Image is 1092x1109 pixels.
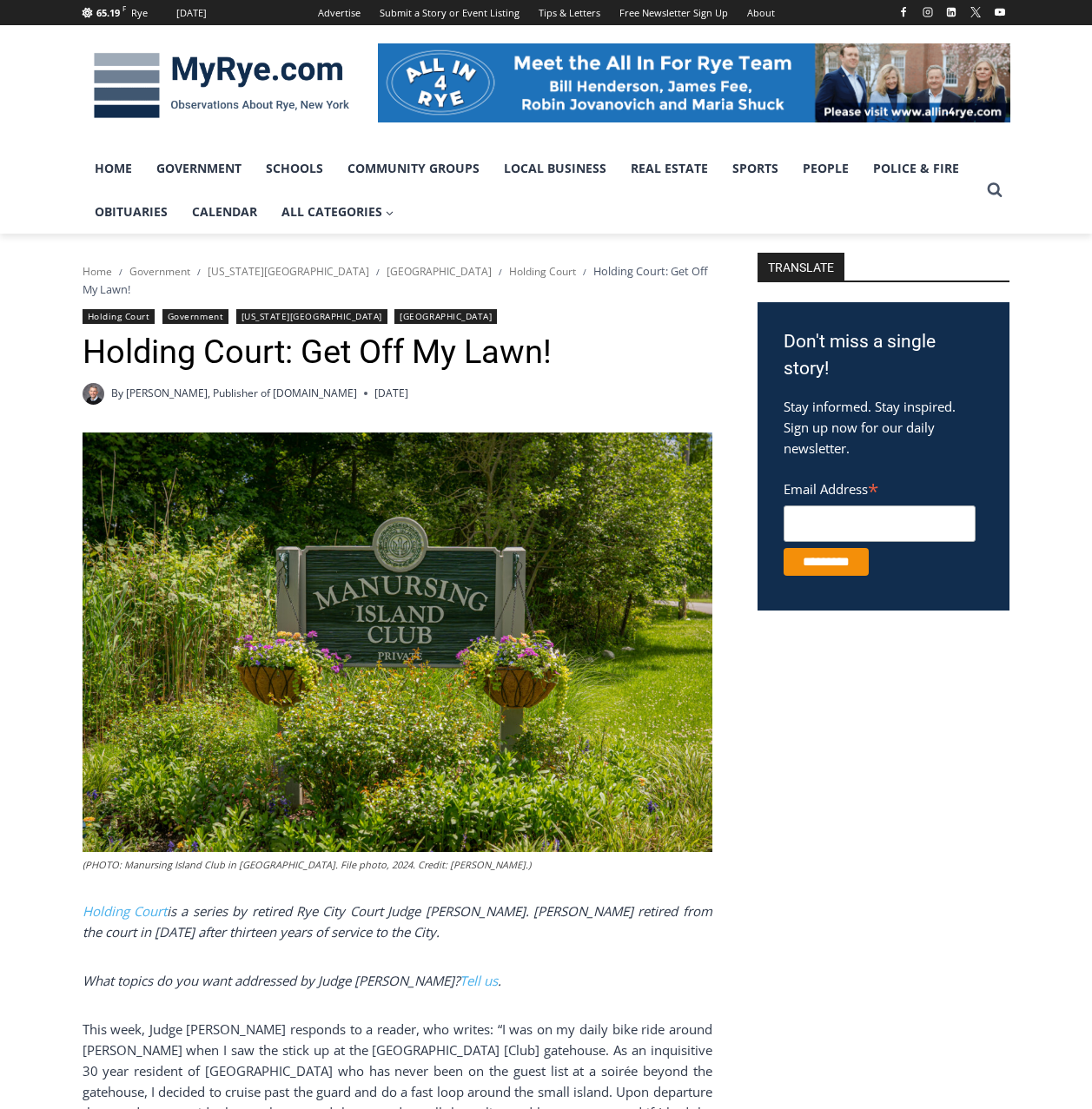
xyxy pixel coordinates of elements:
[144,147,254,190] a: Government
[119,266,122,278] span: /
[460,972,498,989] a: Tell us
[619,147,720,190] a: Real Estate
[269,190,407,234] a: All Categories
[784,396,983,459] p: Stay informed. Stay inspired. Sign up now for our daily newsletter.
[180,190,269,234] a: Calendar
[162,309,228,324] a: Government
[126,386,357,400] a: [PERSON_NAME], Publisher of [DOMAIN_NAME]
[989,2,1010,23] a: YouTube
[374,385,408,401] time: [DATE]
[893,2,914,23] a: Facebook
[583,266,586,278] span: /
[335,147,492,190] a: Community Groups
[129,264,190,279] a: Government
[83,147,144,190] a: Home
[83,857,712,873] figcaption: (PHOTO: Manursing Island Club in [GEOGRAPHIC_DATA]. File photo, 2024. Credit: [PERSON_NAME].)
[83,432,712,853] img: (PHOTO: Manursing Island Club in Rye. File photo, 2024. Credit: Justin Gray.)
[122,3,126,13] span: F
[236,309,387,324] a: [US_STATE][GEOGRAPHIC_DATA]
[83,262,712,298] nav: Breadcrumbs
[499,266,502,278] span: /
[197,266,201,278] span: /
[720,147,791,190] a: Sports
[83,147,979,234] nav: Primary Navigation
[83,383,104,405] a: Author image
[758,253,844,281] strong: TRANSLATE
[83,972,501,989] em: What topics do you want addressed by Judge [PERSON_NAME]? .
[378,43,1010,122] img: All in for Rye
[83,333,712,373] h1: Holding Court: Get Off My Lawn!
[492,147,619,190] a: Local Business
[791,147,861,190] a: People
[111,385,123,401] span: By
[784,472,976,503] label: Email Address
[387,264,492,279] a: [GEOGRAPHIC_DATA]
[83,41,361,131] img: MyRye.com
[861,147,971,190] a: Police & Fire
[83,263,708,296] span: Holding Court: Get Off My Lawn!
[96,6,120,19] span: 65.19
[376,266,380,278] span: /
[83,264,112,279] a: Home
[509,264,576,279] a: Holding Court
[176,5,207,21] div: [DATE]
[784,328,983,383] h3: Don't miss a single story!
[941,2,962,23] a: Linkedin
[281,202,394,221] span: All Categories
[979,175,1010,206] button: View Search Form
[83,902,712,941] i: is a series by retired Rye City Court Judge [PERSON_NAME]. [PERSON_NAME] retired from the court i...
[965,2,986,23] a: X
[254,147,335,190] a: Schools
[83,902,167,920] a: Holding Court
[131,5,148,21] div: Rye
[394,309,497,324] a: [GEOGRAPHIC_DATA]
[83,309,156,324] a: Holding Court
[83,190,180,234] a: Obituaries
[917,2,938,23] a: Instagram
[208,264,369,279] a: [US_STATE][GEOGRAPHIC_DATA]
